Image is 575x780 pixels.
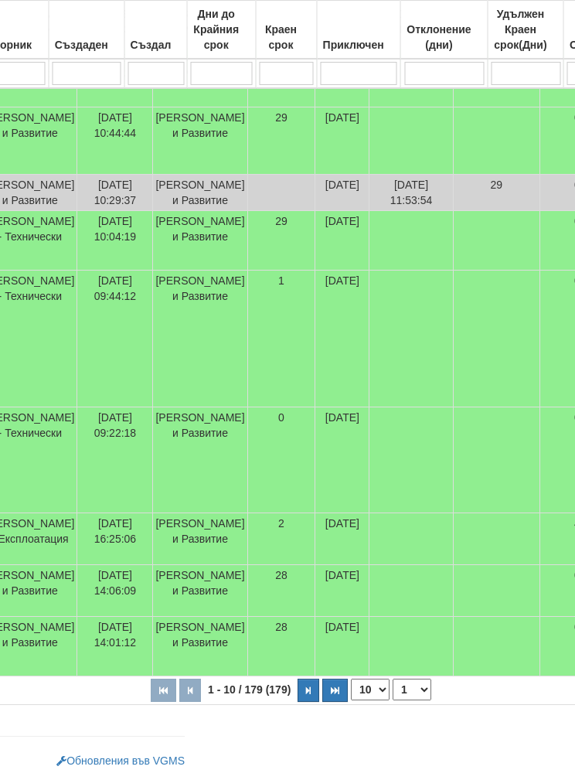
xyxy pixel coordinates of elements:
th: Удължен Краен срок(Дни): No sort applied, activate to apply an ascending sort [488,1,564,60]
th: Дни до Крайния срок: No sort applied, activate to apply an ascending sort [188,1,257,60]
a: Обновления във VGMS [57,754,185,767]
td: [DATE] [316,211,370,271]
div: Приключен [320,34,399,56]
select: Страница номер [393,679,432,700]
button: Първа страница [151,679,177,702]
td: [PERSON_NAME] и Развитие [154,565,248,617]
span: 2 [279,517,285,530]
button: Предишна страница [180,679,202,702]
td: [PERSON_NAME] и Развитие [154,107,248,175]
button: Последна страница [323,679,349,702]
th: Отклонение (дни): No sort applied, activate to apply an ascending sort [401,1,488,60]
span: 1 - 10 / 179 (179) [205,683,295,696]
td: [DATE] 10:29:37 [78,175,154,211]
td: [DATE] 09:44:12 [78,271,154,407]
td: [PERSON_NAME] и Развитие [154,617,248,676]
td: [DATE] [316,565,370,617]
select: Брой редове на страница [352,679,390,700]
div: Краен срок [259,19,315,56]
td: [DATE] [316,107,370,175]
div: Дни до Крайния срок [190,3,253,56]
th: Създал: No sort applied, activate to apply an ascending sort [125,1,188,60]
td: 29 [454,175,540,211]
th: Приключен: No sort applied, activate to apply an ascending sort [317,1,401,60]
td: [DATE] 14:01:12 [78,617,154,676]
th: Създаден: No sort applied, activate to apply an ascending sort [49,1,125,60]
td: [DATE] 09:22:18 [78,407,154,513]
td: [PERSON_NAME] и Развитие [154,175,248,211]
td: [DATE] [316,617,370,676]
span: 29 [276,111,288,124]
td: [PERSON_NAME] и Развитие [154,211,248,271]
td: [DATE] [316,175,370,211]
span: 28 [276,621,288,633]
td: [PERSON_NAME] и Развитие [154,271,248,407]
span: 0 [279,411,285,424]
td: [DATE] [316,271,370,407]
th: Краен срок: No sort applied, activate to apply an ascending sort [257,1,318,60]
div: Отклонение (дни) [403,19,485,56]
div: Създаден [52,34,122,56]
td: [PERSON_NAME] и Развитие [154,513,248,565]
td: [DATE] 14:06:09 [78,565,154,617]
div: Създал [128,34,185,56]
td: [PERSON_NAME] и Развитие [154,407,248,513]
td: [DATE] [316,513,370,565]
td: [DATE] [316,407,370,513]
span: 1 [279,274,285,287]
span: 29 [276,215,288,227]
div: Удължен Краен срок(Дни) [491,3,561,56]
td: [DATE] 11:53:54 [370,175,454,211]
td: [DATE] 10:04:19 [78,211,154,271]
td: [DATE] 10:44:44 [78,107,154,175]
span: 28 [276,569,288,581]
td: [DATE] 16:25:06 [78,513,154,565]
button: Следваща страница [298,679,320,702]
